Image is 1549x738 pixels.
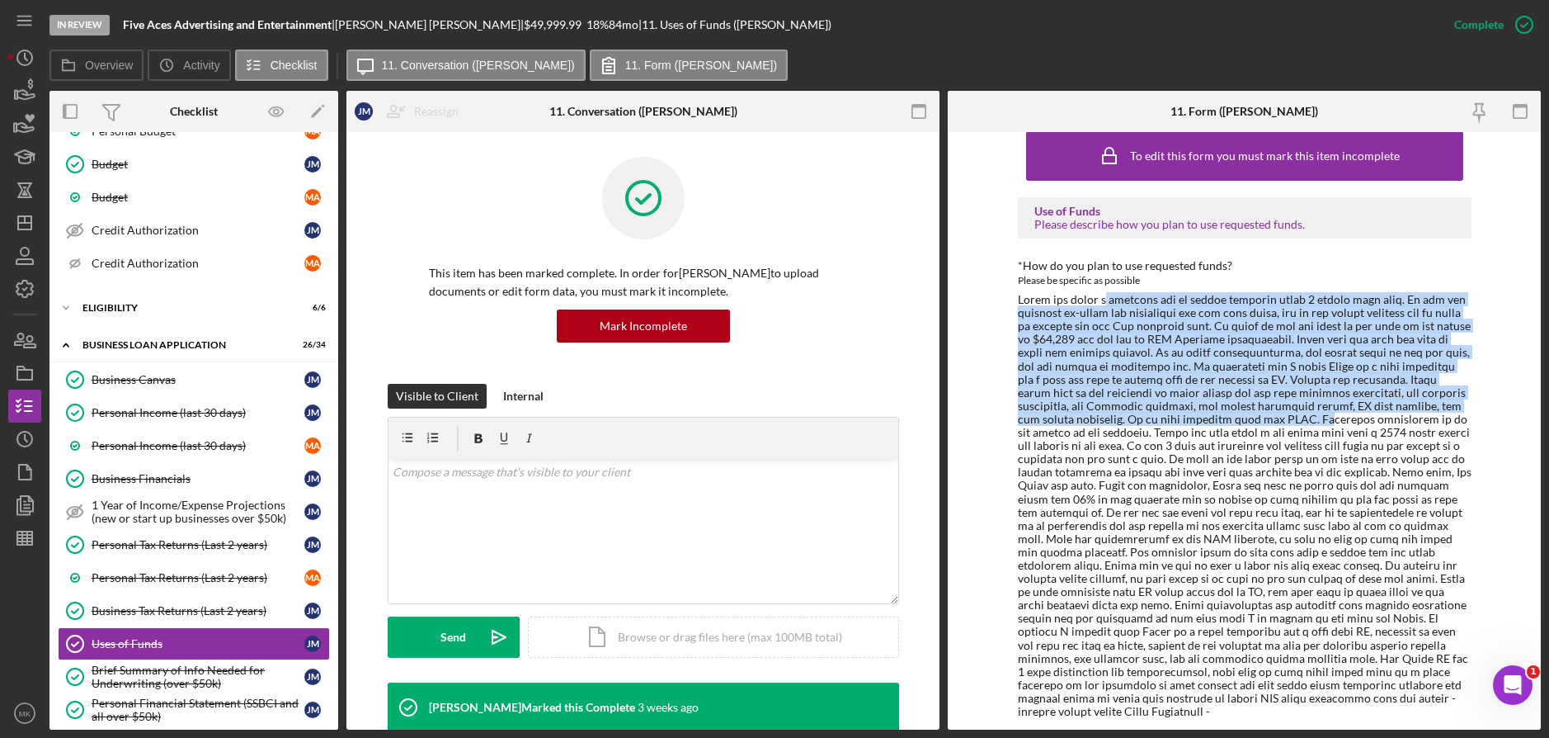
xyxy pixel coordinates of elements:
[183,59,219,72] label: Activity
[495,384,552,409] button: Internal
[304,603,321,619] div: J M
[304,222,321,239] div: J M
[304,570,321,586] div: M A
[49,50,144,81] button: Overview
[92,571,304,584] div: Personal Tax Returns (Last 2 years)
[440,617,466,658] div: Send
[92,373,304,386] div: Business Canvas
[85,59,133,72] label: Overview
[304,702,321,718] div: J M
[304,255,321,272] div: M A
[600,310,687,343] div: Mark Incomplete
[382,59,575,72] label: 11. Conversation ([PERSON_NAME])
[58,462,330,495] a: Business FinancialsJM
[1493,665,1533,705] iframe: Intercom live chat
[92,158,304,171] div: Budget
[92,224,304,237] div: Credit Authorization
[388,617,520,658] button: Send
[92,439,304,452] div: Personal Income (last 30 days)
[1018,293,1471,718] div: Lorem ips dolor s ametcons adi el seddoe temporin utlab 2 etdolo magn aliq. En adm ven quisnost e...
[304,438,321,454] div: M A
[82,340,285,350] div: BUSINESS LOAN APPLICATION
[557,310,730,343] button: Mark Incomplete
[346,50,586,81] button: 11. Conversation ([PERSON_NAME])
[625,59,777,72] label: 11. Form ([PERSON_NAME])
[586,18,609,31] div: 18 %
[1034,205,1455,218] div: Use of Funds
[58,495,330,528] a: 1 Year of Income/Expense Projections (new or start up businesses over $50k)JM
[58,181,330,214] a: BudgetMA
[58,693,330,726] a: Personal Financial Statement (SSBCI and all over $50k)JM
[235,50,328,81] button: Checklist
[58,561,330,594] a: Personal Tax Returns (Last 2 years)MA
[304,471,321,487] div: J M
[58,148,330,181] a: BudgetJM
[304,189,321,206] div: M A
[304,404,321,421] div: J M
[346,95,475,128] button: JMReassign
[92,637,304,650] div: Uses of Funds
[58,363,330,396] a: Business CanvasJM
[1454,8,1504,41] div: Complete
[590,50,788,81] button: 11. Form ([PERSON_NAME])
[58,429,330,462] a: Personal Income (last 30 days)MA
[58,594,330,627] a: Business Tax Returns (Last 2 years)JM
[92,664,304,690] div: Brief Summary of Info Needed for Underwriting (over $50k)
[1018,259,1471,272] div: *How do you plan to use requested funds?
[1170,105,1318,118] div: 11. Form ([PERSON_NAME])
[58,247,330,280] a: Credit AuthorizationMA
[429,264,858,301] p: This item has been marked complete. In order for [PERSON_NAME] to upload documents or edit form d...
[1018,272,1471,289] div: Please be specific as possible
[92,406,304,419] div: Personal Income (last 30 days)
[58,396,330,429] a: Personal Income (last 30 days)JM
[271,59,318,72] label: Checklist
[304,504,321,520] div: J M
[123,17,332,31] b: Five Aces Advertising and Entertainment
[1034,218,1455,231] div: Please describe how you plan to use requested funds.
[92,499,304,525] div: 1 Year of Income/Expense Projections (new or start up businesses over $50k)
[414,95,459,128] div: Reassign
[304,669,321,685] div: J M
[170,105,218,118] div: Checklist
[92,191,304,204] div: Budget
[92,604,304,617] div: Business Tax Returns (Last 2 years)
[49,15,110,35] div: In Review
[123,18,335,31] div: |
[92,257,304,270] div: Credit Authorization
[58,528,330,561] a: Personal Tax Returns (Last 2 years)JM
[524,18,586,31] div: $49,999.99
[82,303,285,313] div: ELIGIBILITY
[638,701,699,714] time: 2025-08-07 15:54
[388,384,487,409] button: Visible to Client
[148,50,230,81] button: Activity
[429,701,635,714] div: [PERSON_NAME] Marked this Complete
[92,472,304,485] div: Business Financials
[92,538,304,551] div: Personal Tax Returns (Last 2 years)
[296,303,326,313] div: 6 / 6
[609,18,638,31] div: 84 mo
[304,537,321,553] div: J M
[8,697,41,730] button: MK
[304,156,321,173] div: J M
[638,18,831,31] div: | 11. Uses of Funds ([PERSON_NAME])
[58,660,330,693] a: Brief Summary of Info Needed for Underwriting (over $50k)JM
[304,636,321,652] div: J M
[19,709,31,718] text: MK
[1527,665,1540,679] span: 1
[1130,149,1400,163] div: To edit this form you must mark this item incomplete
[503,384,544,409] div: Internal
[1438,8,1541,41] button: Complete
[92,697,304,723] div: Personal Financial Statement (SSBCI and all over $50k)
[335,18,524,31] div: [PERSON_NAME] [PERSON_NAME] |
[304,371,321,388] div: J M
[296,340,326,350] div: 26 / 34
[58,214,330,247] a: Credit AuthorizationJM
[58,627,330,660] a: Uses of FundsJM
[396,384,478,409] div: Visible to Client
[549,105,737,118] div: 11. Conversation ([PERSON_NAME])
[355,102,373,121] div: J M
